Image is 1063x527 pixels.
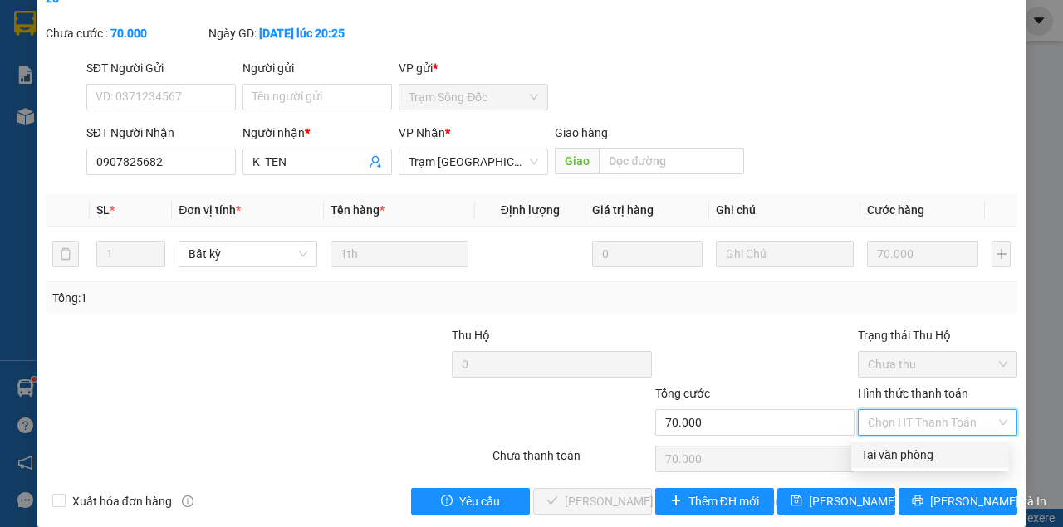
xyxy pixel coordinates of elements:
[861,446,999,464] div: Tại văn phòng
[192,111,215,129] span: CC :
[331,241,468,267] input: VD: Bàn, Ghế
[182,495,193,507] span: info-circle
[491,446,654,476] div: Chưa thanh toán
[533,488,652,515] button: check[PERSON_NAME] và [PERSON_NAME] hàng
[194,74,328,97] div: 0944813466
[655,488,774,515] button: plusThêm ĐH mới
[96,203,110,217] span: SL
[189,242,306,266] span: Bất kỳ
[208,24,368,42] div: Ngày GD:
[86,124,236,142] div: SĐT Người Nhận
[242,59,392,77] div: Người gửi
[777,488,896,515] button: save[PERSON_NAME] đổi
[411,488,530,515] button: exclamation-circleYêu cầu
[179,203,241,217] span: Đơn vị tính
[399,126,445,139] span: VP Nhận
[409,85,538,110] span: Trạm Sông Đốc
[194,54,328,74] div: AN
[46,24,205,42] div: Chưa cước :
[868,410,1007,435] span: Chọn HT Thanh Toán
[331,203,385,217] span: Tên hàng
[555,148,599,174] span: Giao
[501,203,560,217] span: Định lượng
[409,149,538,174] span: Trạm Sài Gòn
[791,495,802,508] span: save
[110,27,147,40] b: 70.000
[868,352,1007,377] span: Chưa thu
[867,203,924,217] span: Cước hàng
[242,124,392,142] div: Người nhận
[670,495,682,508] span: plus
[809,492,916,510] span: [PERSON_NAME] đổi
[592,241,703,267] input: 0
[899,488,1017,515] button: printer[PERSON_NAME] và In
[369,155,382,168] span: user-add
[555,126,608,139] span: Giao hàng
[52,289,412,307] div: Tổng: 1
[599,148,743,174] input: Dọc đường
[52,241,79,267] button: delete
[858,387,968,400] label: Hình thức thanh toán
[192,107,330,130] div: 320.000
[858,326,1017,344] div: Trạng thái Thu Hộ
[259,27,345,40] b: [DATE] lúc 20:25
[716,241,854,267] input: Ghi Chú
[452,329,490,342] span: Thu Hộ
[441,495,453,508] span: exclamation-circle
[992,241,1011,267] button: plus
[592,203,654,217] span: Giá trị hàng
[194,16,234,33] span: Nhận:
[912,495,923,508] span: printer
[86,59,236,77] div: SĐT Người Gửi
[14,16,40,33] span: Gửi:
[655,387,710,400] span: Tổng cước
[459,492,500,510] span: Yêu cầu
[66,492,179,510] span: Xuất hóa đơn hàng
[14,14,183,54] div: Trạm [GEOGRAPHIC_DATA]
[399,59,548,77] div: VP gửi
[930,492,1046,510] span: [PERSON_NAME] và In
[688,492,759,510] span: Thêm ĐH mới
[867,241,978,267] input: 0
[194,14,328,54] div: Trạm Sông Đốc
[709,194,860,227] th: Ghi chú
